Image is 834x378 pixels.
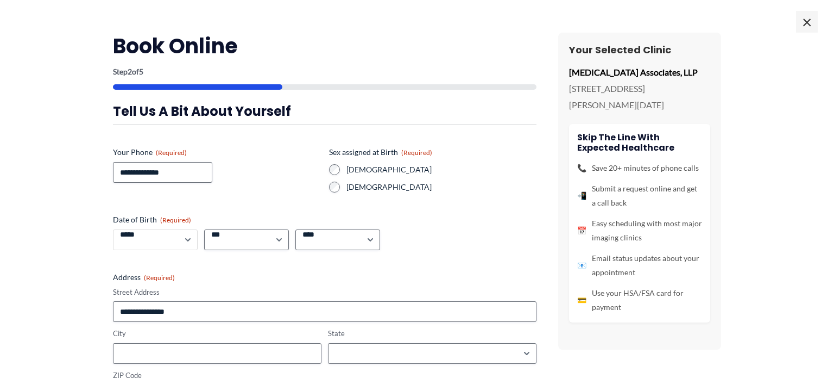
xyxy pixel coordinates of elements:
[401,148,432,157] span: (Required)
[346,182,536,193] label: [DEMOGRAPHIC_DATA]
[577,286,702,314] li: Use your HSA/FSA card for payment
[113,103,536,120] h3: Tell us a bit about yourself
[577,161,586,175] span: 📞
[577,216,702,245] li: Easy scheduling with most major imaging clinics
[160,216,191,224] span: (Required)
[346,164,536,175] label: [DEMOGRAPHIC_DATA]
[569,64,710,80] p: [MEDICAL_DATA] Associates, LLP
[577,182,702,210] li: Submit a request online and get a call back
[569,80,710,113] p: [STREET_ADDRESS][PERSON_NAME][DATE]
[577,189,586,203] span: 📲
[113,33,536,59] h2: Book Online
[577,251,702,280] li: Email status updates about your appointment
[113,68,536,76] p: Step of
[577,293,586,307] span: 💳
[139,67,143,76] span: 5
[113,287,536,298] label: Street Address
[113,214,191,225] legend: Date of Birth
[577,224,586,238] span: 📅
[113,272,175,283] legend: Address
[113,147,320,158] label: Your Phone
[156,148,187,157] span: (Required)
[796,11,818,33] span: ×
[328,329,536,339] label: State
[577,161,702,175] li: Save 20+ minutes of phone calls
[329,147,432,158] legend: Sex assigned at Birth
[569,44,710,56] h3: Your Selected Clinic
[577,132,702,153] h4: Skip the line with Expected Healthcare
[577,258,586,272] span: 📧
[113,329,321,339] label: City
[128,67,132,76] span: 2
[144,274,175,282] span: (Required)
